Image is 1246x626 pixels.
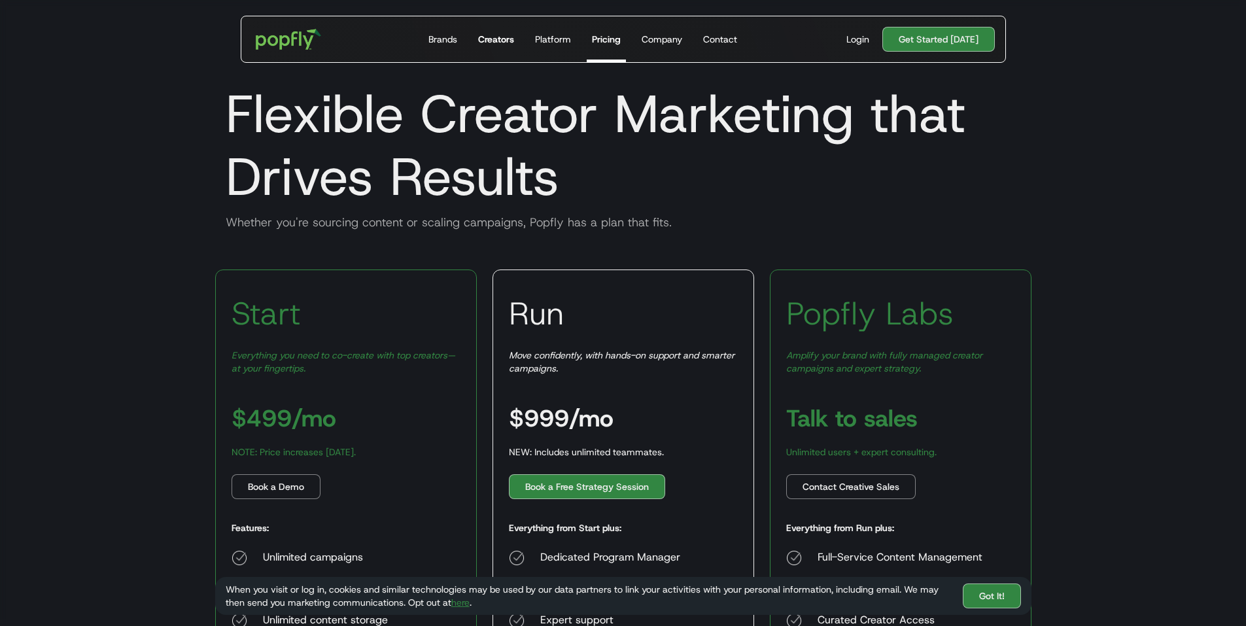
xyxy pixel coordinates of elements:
a: Pricing [587,16,626,62]
a: Book a Demo [232,474,320,499]
div: Pricing [592,33,621,46]
div: Unlimited campaigns [263,550,411,566]
div: Book a Demo [248,480,304,493]
h5: Everything from Start plus: [509,521,621,534]
h3: Run [509,294,564,333]
h5: Features: [232,521,269,534]
div: Platform [535,33,571,46]
em: Amplify your brand with fully managed creator campaigns and expert strategy. [786,349,982,374]
div: Book a Free Strategy Session [525,480,649,493]
a: Contact Creative Sales [786,474,916,499]
a: Book a Free Strategy Session [509,474,665,499]
div: When you visit or log in, cookies and similar technologies may be used by our data partners to li... [226,583,952,609]
a: Creators [473,16,519,62]
div: Company [642,33,682,46]
div: Contact [703,33,737,46]
a: Get Started [DATE] [882,27,995,52]
div: Brands [428,33,457,46]
h1: Flexible Creator Marketing that Drives Results [215,82,1031,208]
a: Platform [530,16,576,62]
h5: Everything from Run plus: [786,521,894,534]
em: Everything you need to co-create with top creators—at your fingertips. [232,349,455,374]
div: Login [846,33,869,46]
a: Got It! [963,583,1021,608]
div: Dedicated Program Manager [540,550,720,566]
a: here [451,597,470,608]
div: Contact Creative Sales [803,480,899,493]
a: Contact [698,16,742,62]
h3: Popfly Labs [786,294,954,333]
h3: Start [232,294,301,333]
div: Whether you're sourcing content or scaling campaigns, Popfly has a plan that fits. [215,215,1031,230]
div: Unlimited users + expert consulting. [786,445,937,459]
div: NOTE: Price increases [DATE]. [232,445,356,459]
a: Login [841,33,874,46]
div: NEW: Includes unlimited teammates. [509,445,664,459]
em: Move confidently, with hands-on support and smarter campaigns. [509,349,735,374]
h3: $999/mo [509,406,614,430]
a: Company [636,16,687,62]
div: Full-Service Content Management [818,550,999,566]
a: home [247,20,331,59]
a: Brands [423,16,462,62]
h3: $499/mo [232,406,336,430]
h3: Talk to sales [786,406,918,430]
div: Creators [478,33,514,46]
